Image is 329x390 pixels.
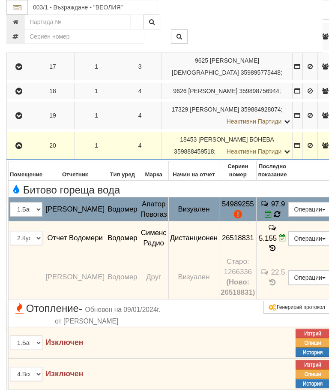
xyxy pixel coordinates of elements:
strong: Изключен [45,338,84,347]
strong: Изключен [45,369,84,378]
th: Начин на отчет [168,161,219,181]
td: ; [162,102,292,129]
td: 18 [31,83,75,99]
span: История на забележките [268,224,277,232]
th: Отчетник [44,161,106,181]
td: 1 [75,132,118,160]
span: История на забележките [260,200,271,208]
span: 26518831 [222,234,254,242]
i: Редакция Отчет към 29/09/2025 [265,211,272,218]
td: Сименс Радио [139,221,168,255]
b: (Ново: 26518831) [221,278,255,296]
span: 4 [138,142,142,149]
input: Партида № [24,15,131,29]
i: Редакция Отчет към 29/09/2025 [279,234,286,242]
th: Последно показание [257,161,288,181]
span: Партида № [171,106,188,113]
th: Сериен номер [219,161,257,181]
th: Тип уред [106,161,139,181]
span: 54989255 [222,200,254,208]
span: Битово гореща вода [10,184,120,196]
span: История на показанията [274,210,280,218]
td: Визуален [168,197,219,221]
td: ; [162,83,292,99]
th: Марка [139,161,168,181]
span: [PERSON_NAME][DEMOGRAPHIC_DATA] [172,57,259,76]
span: - [79,302,82,314]
span: 22.5 [271,268,285,276]
span: [PERSON_NAME] [45,273,105,281]
td: 20 [31,132,75,160]
span: 359888459518 [174,148,214,155]
td: Друг [139,255,168,299]
td: 1 [75,83,118,99]
span: 4 [138,112,142,119]
span: [PERSON_NAME] [45,205,105,213]
span: 359895775448 [241,69,281,76]
span: [PERSON_NAME] БОНЕВА [198,136,274,143]
span: [PERSON_NAME] [188,88,237,94]
span: Партида № [180,136,197,143]
span: 97.9 [271,200,285,208]
td: Устройство със сериен номер 1266336 беше подменено от устройство със сериен номер 26518831 [219,255,257,299]
span: 5.155 [259,234,277,242]
td: 19 [31,102,75,129]
td: 1 [75,102,118,129]
span: Отчет Водомери [47,234,102,242]
td: 17 [31,53,75,80]
span: 359884928074 [241,106,281,113]
input: Сериен номер [24,29,144,44]
span: История на забележките [260,268,271,276]
span: Обновен на 09/01/2024г. от [PERSON_NAME] [55,306,160,324]
span: История на показанията [268,278,277,287]
td: ; [162,132,292,160]
span: [PERSON_NAME] [190,106,239,113]
span: Отопление [10,303,163,326]
td: ; [162,53,292,80]
span: Партида № [195,57,208,64]
span: 359898756944 [239,88,279,94]
td: Водомер [106,221,139,255]
span: 4 [138,88,142,94]
td: Визуален [168,255,219,299]
td: Водомер [106,255,139,299]
span: Неактивни Партиди [227,118,282,125]
span: Партида № [173,88,186,94]
td: Водомер [106,197,139,221]
span: История на показанията [268,244,277,252]
th: Помещение [9,161,44,181]
span: 3 [138,63,142,70]
td: Дистанционен [168,221,219,255]
td: 1 [75,53,118,80]
span: Неактивни Партиди [227,148,282,155]
td: Апатор Повогаз [139,197,168,221]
